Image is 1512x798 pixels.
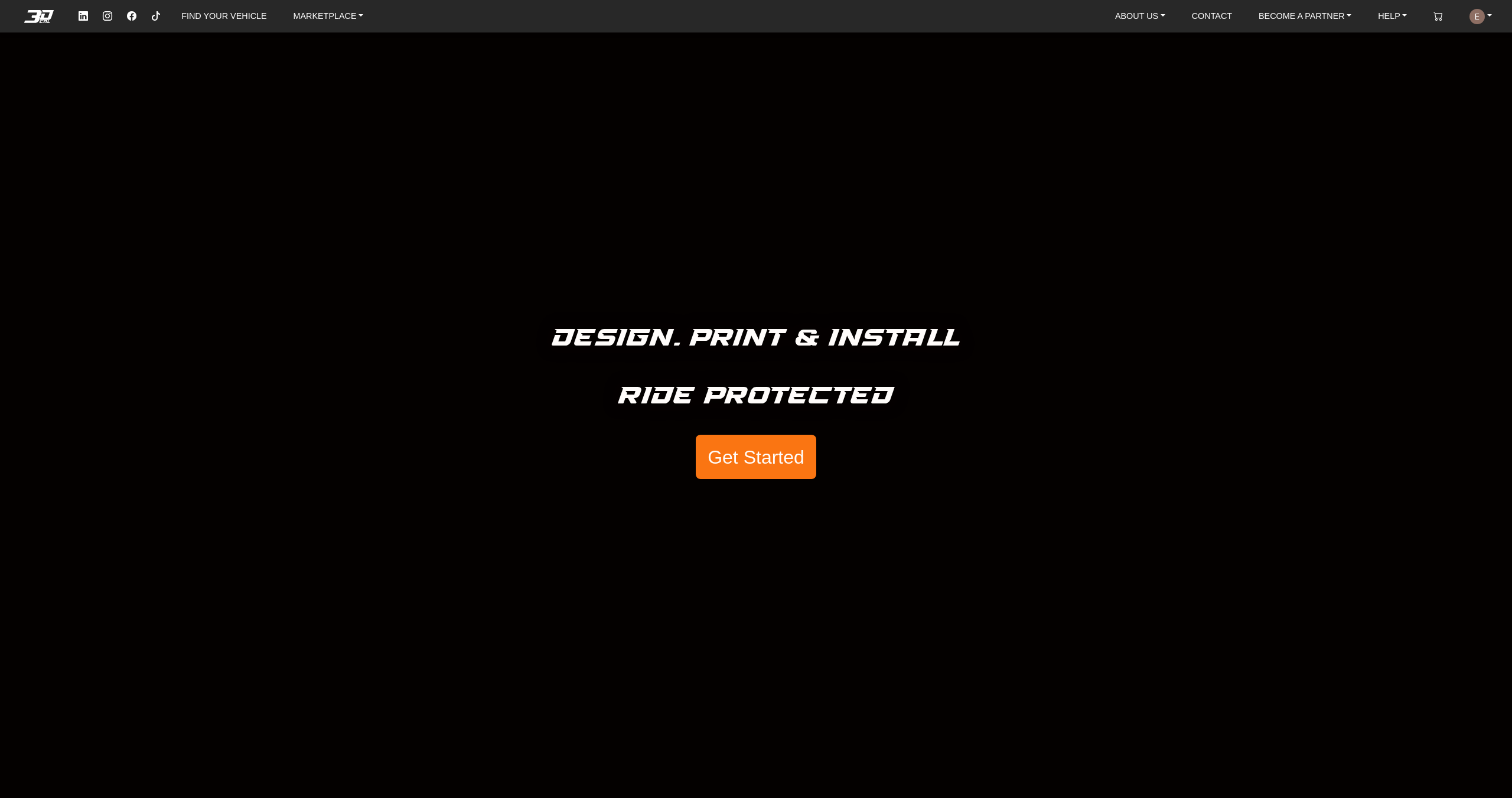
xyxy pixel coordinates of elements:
a: HELP [1373,6,1412,27]
a: ABOUT US [1110,6,1170,27]
h5: Design. Print & Install [552,319,960,358]
button: Get Started [696,435,816,480]
a: FIND YOUR VEHICLE [177,6,271,27]
a: CONTACT [1187,6,1237,27]
a: MARKETPLACE [288,6,368,27]
a: BECOME A PARTNER [1254,6,1356,27]
h5: Ride Protected [618,377,894,416]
